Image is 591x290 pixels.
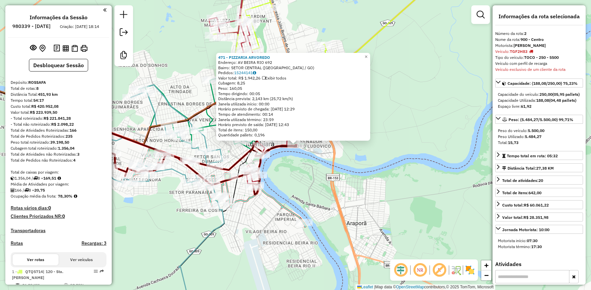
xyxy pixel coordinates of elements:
i: Cubagem total roteirizado [11,176,15,180]
a: Rotas [11,240,23,246]
div: Horário previsto de saída: [DATE] 12:43 [218,122,368,127]
a: Capacidade: (188,08/250,00) 75,23% [495,78,583,87]
button: Logs desbloquear sessão [52,43,61,54]
strong: 5.500,00 [528,128,544,133]
div: Capacidade do veículo: [498,91,580,97]
div: Jornada Motorista: 10:00 [502,227,549,233]
div: Número da rota: [495,31,583,37]
div: Custo total: [502,202,549,208]
h4: Transportadoras [11,228,106,233]
strong: 1.356,04 [58,146,74,151]
i: Observações [253,71,256,75]
span: 27,38 KM [536,166,554,171]
div: Motorista: [495,43,583,49]
button: Ver veículos [59,254,104,265]
div: Custo total: [11,103,106,109]
div: Map data © contributors,© 2025 TomTom, Microsoft [356,284,495,290]
strong: 900 - Centro [520,37,544,42]
div: Valor total: [502,215,548,220]
span: 1 - [12,269,64,280]
a: Peso: (5.484,27/5.500,00) 99,71% [495,115,583,124]
a: Tempo total em rota: 05:32 [495,151,583,160]
a: Clique aqui para minimizar o painel [103,6,106,14]
strong: (04,48 pallets) [549,98,576,103]
strong: [PERSON_NAME] [514,43,546,48]
a: Total de itens:642,00 [495,188,583,197]
div: Tempo de atendimento: 00:14 [218,55,368,138]
h4: Atividades [495,261,583,267]
button: Desbloquear Sessão [29,59,88,72]
i: Meta Caixas/viagem: 1,00 Diferença: 168,51 [58,176,61,180]
div: Distância Total: [502,165,554,171]
div: Total de caixas por viagem: [11,169,106,175]
div: Atividade não roteirizada - LUCAS SUPERMERCADO [182,158,199,164]
strong: 61,92 [521,104,531,109]
strong: R$ 221.841,28 [44,116,71,121]
h4: Informações da Sessão [30,14,87,21]
div: - Total não roteirizado: [11,121,106,127]
strong: 5.484,27 [525,134,541,139]
h4: Clientes Priorizados NR: [11,214,106,219]
div: Valor total: [11,109,106,115]
strong: 188,08 [536,98,549,103]
strong: 3 [77,152,79,157]
div: Quantidade pallets: 0,196 [218,132,368,138]
div: Jornada Motorista: 10:00 [495,235,583,252]
strong: TOCO - 250 - 5500 [524,55,559,60]
button: Centralizar mapa no depósito ou ponto de apoio [38,43,47,54]
span: Peso do veículo: [498,128,544,133]
strong: 39.198,50 [50,140,69,145]
strong: R$ 60.061,22 [524,203,549,208]
div: Peso: (5.484,27/5.500,00) 99,71% [495,125,583,148]
a: Zoom in [481,260,491,270]
div: Nome da rota: [495,37,583,43]
strong: (05,95 pallets) [552,92,580,97]
div: Motorista início: [498,238,580,244]
span: Tempo total em rota: 05:32 [507,153,558,158]
i: Tipo do veículo ou veículo exclusivo violado [529,50,533,54]
div: Capacidade Utilizada: [498,97,580,103]
a: 15244141 [234,70,256,75]
div: Total de Atividades não Roteirizadas: [11,151,106,157]
td: 36,09 KM [22,282,63,289]
strong: TGF2H83 [510,49,527,54]
i: Total de Atividades [11,188,15,192]
a: Distância Total:27,38 KM [495,163,583,172]
div: Peso total roteirizado: [11,139,106,145]
i: % de utilização do peso [64,283,69,287]
div: Depósito: [11,79,106,85]
i: Total de rotas [24,188,29,192]
div: Distância Total: [11,91,106,97]
a: Close popup [362,53,370,61]
div: Horário previsto de chegada: [DATE] 12:29 [218,106,368,112]
div: Cubagem total roteirizado: [11,145,106,151]
span: × [365,54,368,60]
strong: 54:17 [33,98,44,103]
div: Espaço livre: [498,103,580,109]
button: Ver rotas [13,254,59,265]
img: Fluxo de ruas [451,265,461,275]
h4: Informações da rota selecionada [495,13,583,20]
div: Bairro: SETOR CENTRAL ([GEOGRAPHIC_DATA] / GO) [218,65,368,71]
h4: Recargas: 3 [81,240,106,246]
strong: 78,30% [58,194,73,199]
div: Total de Atividades Roteirizadas: [11,127,106,133]
span: Capacidade: (188,08/250,00) 75,23% [508,81,578,86]
strong: R$ 28.351,98 [523,215,548,220]
a: OpenStreetMap [396,285,424,289]
h6: 980339 - [DATE] [12,23,51,29]
div: Total de rotas: [11,85,106,91]
em: Opções [94,269,98,273]
a: Total de atividades:20 [495,176,583,185]
strong: 471 - PIZZARIA ARVOREDO [218,55,270,60]
strong: 17:30 [531,244,542,249]
button: Visualizar Romaneio [70,44,79,53]
a: Criar modelo [117,49,130,64]
div: Distância prevista: 2,143 km (25,72 km/h) [218,96,368,101]
strong: 169,51 [43,176,56,181]
strong: ROSSAFA [28,80,46,85]
strong: 8 [36,86,39,91]
a: Exibir filtros [474,8,487,21]
strong: 20,75 [34,188,45,193]
a: Nova sessão e pesquisa [117,8,130,23]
